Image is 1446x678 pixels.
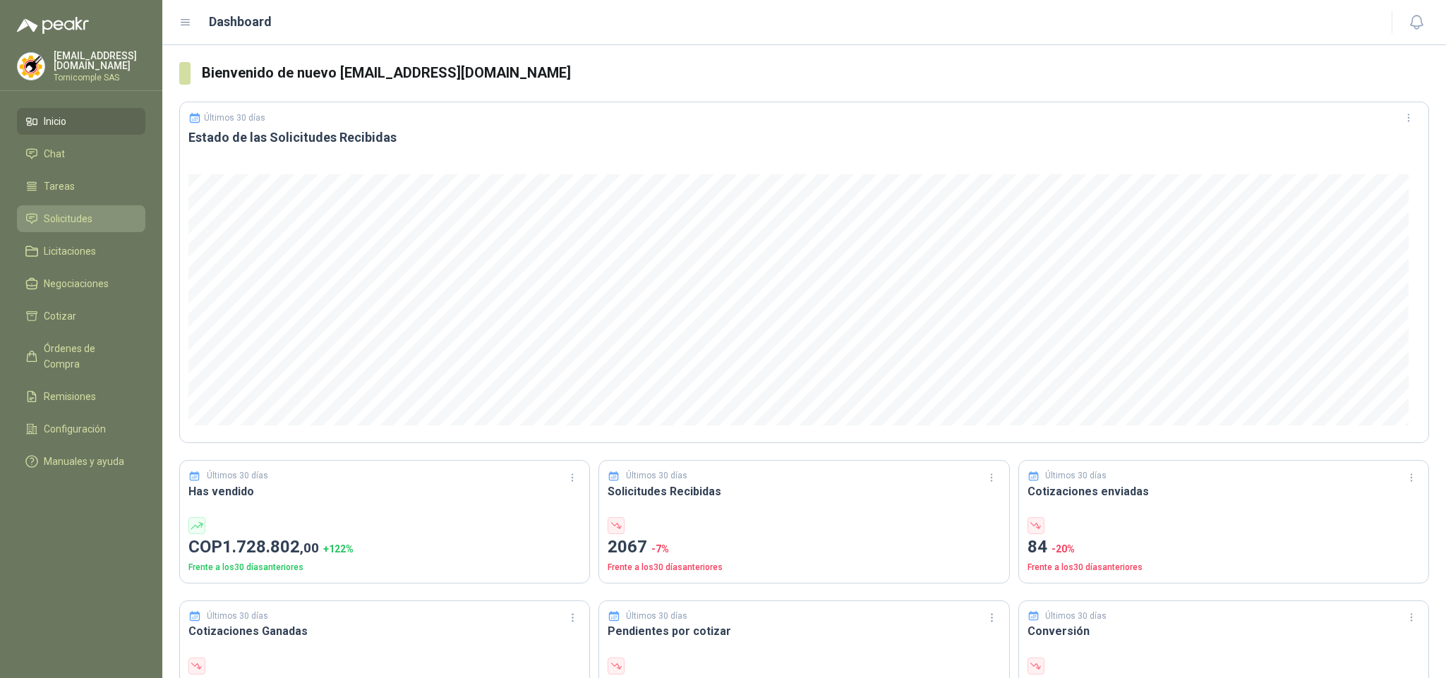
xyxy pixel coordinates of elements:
[54,73,145,82] p: Tornicomple SAS
[1045,610,1107,623] p: Últimos 30 días
[626,610,687,623] p: Últimos 30 días
[44,146,65,162] span: Chat
[17,173,145,200] a: Tareas
[1052,543,1075,555] span: -20 %
[188,534,581,561] p: COP
[204,113,265,123] p: Últimos 30 días
[651,543,669,555] span: -7 %
[17,238,145,265] a: Licitaciones
[207,610,268,623] p: Últimos 30 días
[300,540,319,556] span: ,00
[626,469,687,483] p: Últimos 30 días
[17,17,89,34] img: Logo peakr
[44,178,75,194] span: Tareas
[207,469,268,483] p: Últimos 30 días
[18,53,44,80] img: Company Logo
[188,483,581,500] h3: Has vendido
[1028,561,1420,574] p: Frente a los 30 días anteriores
[1028,622,1420,640] h3: Conversión
[44,454,124,469] span: Manuales y ayuda
[17,108,145,135] a: Inicio
[54,51,145,71] p: [EMAIL_ADDRESS][DOMAIN_NAME]
[17,416,145,442] a: Configuración
[222,537,319,557] span: 1.728.802
[1028,483,1420,500] h3: Cotizaciones enviadas
[44,276,109,291] span: Negociaciones
[188,561,581,574] p: Frente a los 30 días anteriores
[209,12,272,32] h1: Dashboard
[323,543,354,555] span: + 122 %
[188,622,581,640] h3: Cotizaciones Ganadas
[44,243,96,259] span: Licitaciones
[44,211,92,226] span: Solicitudes
[188,129,1420,146] h3: Estado de las Solicitudes Recibidas
[44,341,132,372] span: Órdenes de Compra
[17,383,145,410] a: Remisiones
[202,62,1429,84] h3: Bienvenido de nuevo [EMAIL_ADDRESS][DOMAIN_NAME]
[17,303,145,329] a: Cotizar
[44,114,66,129] span: Inicio
[1028,534,1420,561] p: 84
[608,622,1000,640] h3: Pendientes por cotizar
[17,448,145,475] a: Manuales y ayuda
[608,534,1000,561] p: 2067
[17,335,145,377] a: Órdenes de Compra
[44,308,76,324] span: Cotizar
[17,270,145,297] a: Negociaciones
[44,389,96,404] span: Remisiones
[44,421,106,437] span: Configuración
[17,205,145,232] a: Solicitudes
[608,561,1000,574] p: Frente a los 30 días anteriores
[1045,469,1107,483] p: Últimos 30 días
[17,140,145,167] a: Chat
[608,483,1000,500] h3: Solicitudes Recibidas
